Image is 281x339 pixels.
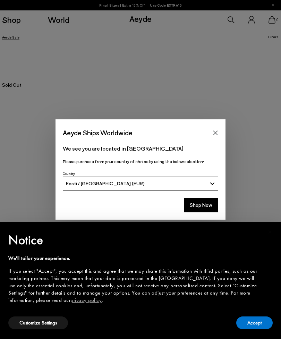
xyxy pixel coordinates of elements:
span: × [268,227,272,237]
button: Shop Now [184,198,218,212]
span: Country [63,171,75,176]
p: Please purchase from your country of choice by using the below selection: [63,158,218,165]
button: Accept [236,316,273,329]
a: privacy policy [70,297,102,304]
span: Eesti / [GEOGRAPHIC_DATA] (EUR) [66,180,145,186]
div: We'll tailor your experience. [8,255,262,262]
div: If you select "Accept", you accept this and agree that we may share this information with third p... [8,268,262,304]
button: Customize Settings [8,316,68,329]
button: Close this notice [262,224,278,240]
span: Aeyde Ships Worldwide [63,127,133,139]
h2: Notice [8,231,262,249]
p: We see you are located in [GEOGRAPHIC_DATA] [63,144,218,153]
button: Close [210,128,221,138]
